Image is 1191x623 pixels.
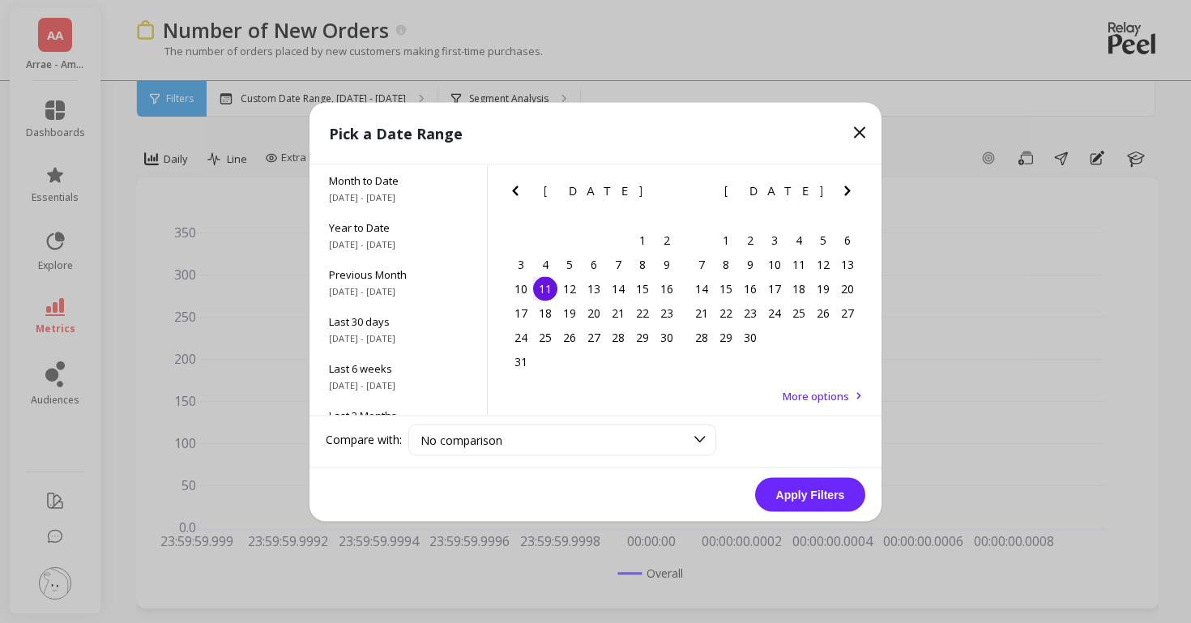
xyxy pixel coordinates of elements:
span: [DATE] - [DATE] [329,284,467,297]
div: Choose Monday, August 4th, 2025 [533,252,557,276]
div: Choose Friday, September 26th, 2025 [811,301,835,325]
div: Choose Friday, August 1st, 2025 [630,228,655,252]
div: month 2025-09 [689,228,860,349]
button: Next Month [838,181,864,207]
div: Choose Thursday, September 4th, 2025 [787,228,811,252]
span: [DATE] [724,184,826,197]
span: No comparison [420,432,502,447]
div: Choose Monday, August 11th, 2025 [533,276,557,301]
span: Previous Month [329,267,467,281]
div: Choose Wednesday, September 10th, 2025 [762,252,787,276]
div: Choose Wednesday, September 17th, 2025 [762,276,787,301]
div: Choose Sunday, August 17th, 2025 [509,301,533,325]
div: Choose Monday, September 29th, 2025 [714,325,738,349]
div: Choose Sunday, September 28th, 2025 [689,325,714,349]
div: Choose Tuesday, September 16th, 2025 [738,276,762,301]
div: Choose Friday, September 12th, 2025 [811,252,835,276]
div: Choose Monday, August 18th, 2025 [533,301,557,325]
p: Pick a Date Range [329,122,463,144]
div: Choose Friday, August 15th, 2025 [630,276,655,301]
span: Last 6 weeks [329,361,467,375]
button: Apply Filters [755,477,865,511]
span: Year to Date [329,220,467,234]
label: Compare with: [326,432,402,448]
span: Month to Date [329,173,467,187]
div: Choose Wednesday, September 24th, 2025 [762,301,787,325]
span: [DATE] - [DATE] [329,331,467,344]
div: Choose Monday, September 8th, 2025 [714,252,738,276]
div: Choose Wednesday, August 13th, 2025 [582,276,606,301]
div: Choose Saturday, September 6th, 2025 [835,228,860,252]
div: Choose Saturday, September 27th, 2025 [835,301,860,325]
button: Next Month [657,181,683,207]
div: Choose Tuesday, August 19th, 2025 [557,301,582,325]
div: Choose Tuesday, August 5th, 2025 [557,252,582,276]
div: Choose Saturday, August 30th, 2025 [655,325,679,349]
div: Choose Tuesday, September 9th, 2025 [738,252,762,276]
div: Choose Sunday, September 14th, 2025 [689,276,714,301]
div: Choose Tuesday, September 2nd, 2025 [738,228,762,252]
div: Choose Friday, August 8th, 2025 [630,252,655,276]
div: Choose Monday, September 15th, 2025 [714,276,738,301]
div: Choose Sunday, August 3rd, 2025 [509,252,533,276]
div: Choose Tuesday, August 12th, 2025 [557,276,582,301]
button: Previous Month [686,181,712,207]
div: Choose Saturday, September 20th, 2025 [835,276,860,301]
div: Choose Thursday, August 21st, 2025 [606,301,630,325]
div: month 2025-08 [509,228,679,373]
div: Choose Sunday, September 21st, 2025 [689,301,714,325]
span: [DATE] - [DATE] [329,190,467,203]
div: Choose Friday, August 29th, 2025 [630,325,655,349]
div: Choose Thursday, September 11th, 2025 [787,252,811,276]
div: Choose Tuesday, August 26th, 2025 [557,325,582,349]
div: Choose Thursday, September 25th, 2025 [787,301,811,325]
span: [DATE] [544,184,645,197]
div: Choose Thursday, August 14th, 2025 [606,276,630,301]
div: Choose Wednesday, September 3rd, 2025 [762,228,787,252]
span: Last 30 days [329,314,467,328]
span: More options [783,388,849,403]
div: Choose Saturday, August 23rd, 2025 [655,301,679,325]
div: Choose Monday, August 25th, 2025 [533,325,557,349]
div: Choose Wednesday, August 27th, 2025 [582,325,606,349]
div: Choose Wednesday, August 6th, 2025 [582,252,606,276]
div: Choose Sunday, August 10th, 2025 [509,276,533,301]
div: Choose Thursday, September 18th, 2025 [787,276,811,301]
div: Choose Saturday, September 13th, 2025 [835,252,860,276]
div: Choose Tuesday, September 30th, 2025 [738,325,762,349]
div: Choose Friday, August 22nd, 2025 [630,301,655,325]
div: Choose Saturday, August 2nd, 2025 [655,228,679,252]
span: Last 3 Months [329,408,467,422]
span: [DATE] - [DATE] [329,378,467,391]
div: Choose Monday, September 22nd, 2025 [714,301,738,325]
div: Choose Sunday, August 31st, 2025 [509,349,533,373]
div: Choose Thursday, August 28th, 2025 [606,325,630,349]
div: Choose Thursday, August 7th, 2025 [606,252,630,276]
div: Choose Sunday, September 7th, 2025 [689,252,714,276]
button: Previous Month [506,181,531,207]
div: Choose Saturday, August 9th, 2025 [655,252,679,276]
div: Choose Wednesday, August 20th, 2025 [582,301,606,325]
div: Choose Monday, September 1st, 2025 [714,228,738,252]
div: Choose Friday, September 19th, 2025 [811,276,835,301]
span: [DATE] - [DATE] [329,237,467,250]
div: Choose Tuesday, September 23rd, 2025 [738,301,762,325]
div: Choose Sunday, August 24th, 2025 [509,325,533,349]
div: Choose Saturday, August 16th, 2025 [655,276,679,301]
div: Choose Friday, September 5th, 2025 [811,228,835,252]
